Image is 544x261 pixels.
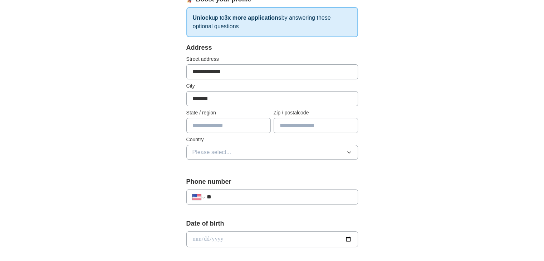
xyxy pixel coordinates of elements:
label: Street address [186,55,358,63]
span: Please select... [192,148,231,157]
button: Please select... [186,145,358,160]
div: Address [186,43,358,53]
label: Date of birth [186,219,358,228]
label: City [186,82,358,90]
strong: 3x more applications [224,15,281,21]
label: State / region [186,109,271,117]
label: Phone number [186,177,358,187]
strong: Unlock [193,15,212,21]
p: up to by answering these optional questions [186,7,358,37]
label: Country [186,136,358,143]
label: Zip / postalcode [274,109,358,117]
